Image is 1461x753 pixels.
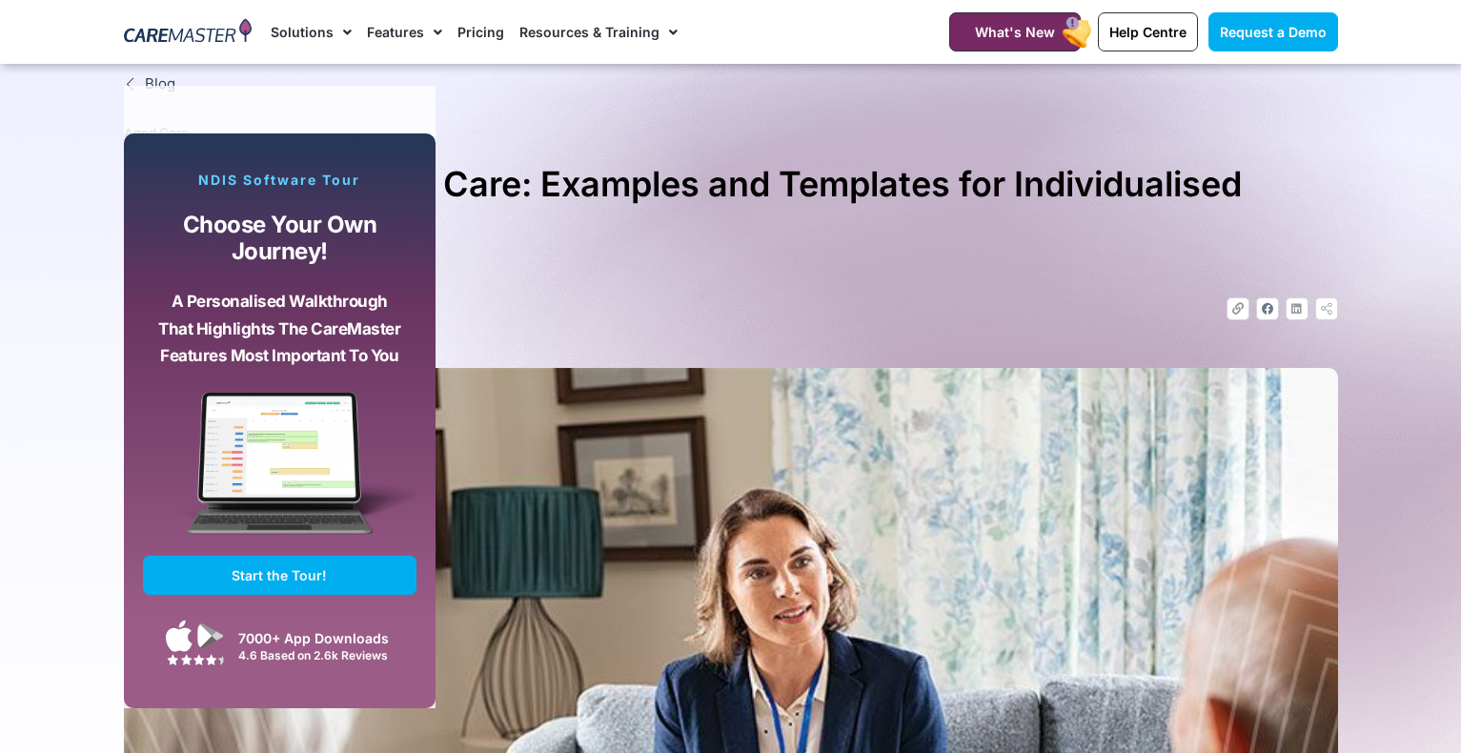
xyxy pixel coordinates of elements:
div: 7000+ App Downloads [238,628,407,648]
img: Google Play App Icon [197,621,224,650]
img: Apple App Store Icon [166,620,193,652]
a: Request a Demo [1208,12,1338,51]
span: Start the Tour! [232,567,327,583]
h1: Care Plans in Aged Care: Examples and Templates for Individualised Plans [124,156,1338,269]
p: Choose your own journey! [157,212,403,266]
img: CareMaster Software Mockup on Screen [143,392,417,556]
span: Request a Demo [1220,24,1327,40]
span: What's New [975,24,1055,40]
span: Help Centre [1109,24,1187,40]
p: NDIS Software Tour [143,172,417,189]
div: 4.6 Based on 2.6k Reviews [238,648,407,662]
a: Blog [124,73,1338,95]
p: A personalised walkthrough that highlights the CareMaster features most important to you [157,288,403,370]
img: Google Play Store App Review Stars [167,654,224,665]
span: Blog [140,73,175,95]
a: Start the Tour! [143,556,417,595]
a: Help Centre [1098,12,1198,51]
a: What's New [949,12,1081,51]
img: CareMaster Logo [124,18,253,47]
